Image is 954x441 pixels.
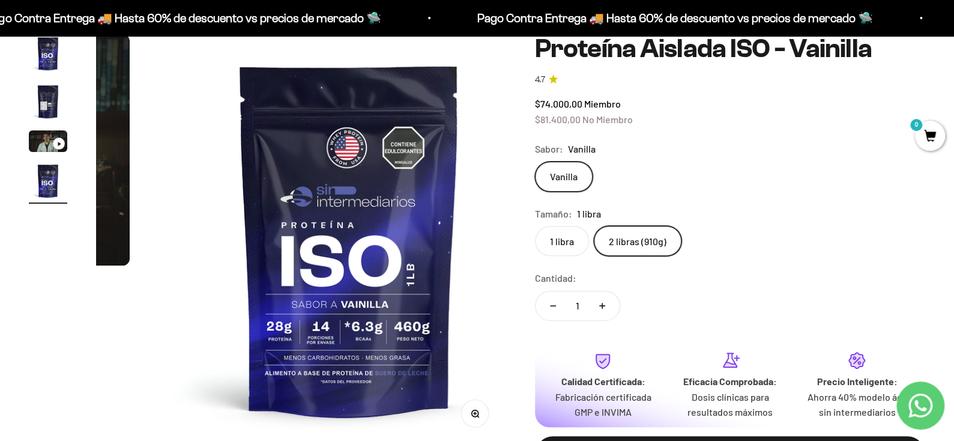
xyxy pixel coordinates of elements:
legend: Tamaño: [535,206,572,222]
span: 1 libra [577,206,601,222]
legend: Sabor: [535,141,563,157]
label: Cantidad: [535,270,576,286]
img: Proteína Aislada ISO - Vainilla [29,162,67,200]
a: 4.74.7 de 5.0 estrellas [535,73,925,87]
h1: Proteína Aislada ISO - Vainilla [535,34,925,63]
a: 0 [915,130,945,144]
button: Ir al artículo 4 [29,162,67,204]
mark: 0 [909,118,923,132]
img: Proteína Aislada ISO - Vainilla [29,82,67,121]
p: Pago Contra Entrega 🚚 Hasta 60% de descuento vs precios de mercado 🛸 [469,8,865,28]
button: Ir al artículo 3 [29,130,67,156]
img: Proteína Aislada ISO - Vainilla [29,34,67,73]
span: No Miembro [582,114,633,125]
button: Ir al artículo 2 [29,82,67,124]
button: Ir al artículo 1 [29,34,67,76]
span: Vanilla [568,141,596,157]
p: Dosis clínicas para resultados máximos [676,389,783,420]
strong: Calidad Certificada: [561,376,645,387]
p: Ahorra 40% modelo ágil sin intermediarios [803,389,911,420]
span: $81.400,00 [535,114,581,125]
strong: Precio Inteligente: [817,376,897,387]
strong: Eficacia Comprobada: [683,376,777,387]
span: 4.7 [535,73,545,87]
span: Miembro [584,98,621,109]
p: Fabricación certificada GMP e INVIMA [549,389,657,420]
button: Reducir cantidad [536,291,570,320]
span: $74.000,00 [535,98,582,109]
button: Aumentar cantidad [585,291,620,320]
